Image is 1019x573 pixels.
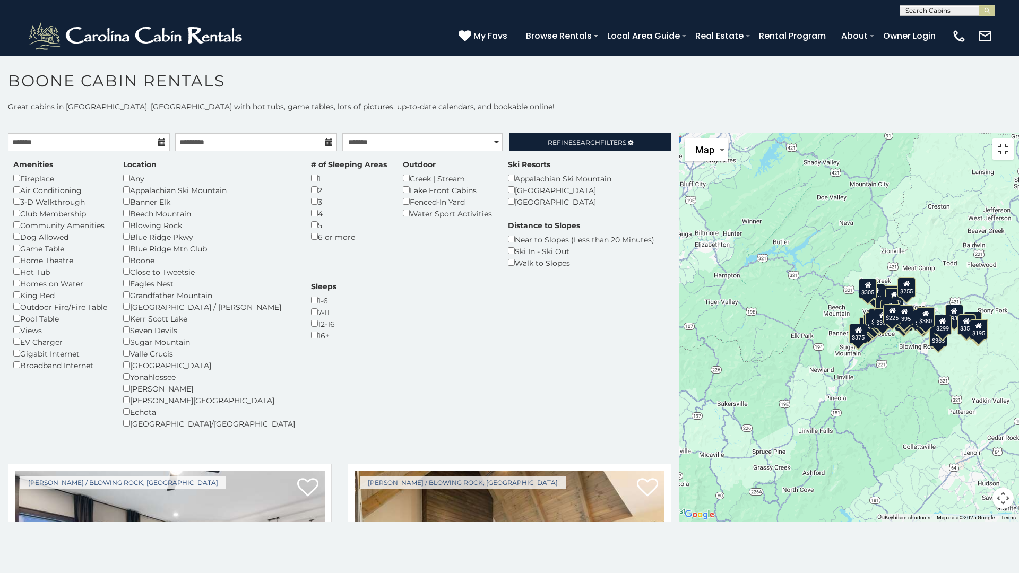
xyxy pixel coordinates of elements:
a: Local Area Guide [602,27,685,45]
div: 2 [311,184,387,196]
a: [PERSON_NAME] / Blowing Rock, [GEOGRAPHIC_DATA] [360,476,566,489]
div: Air Conditioning [13,184,107,196]
label: Distance to Slopes [508,220,580,231]
a: My Favs [459,29,510,43]
span: My Favs [473,29,507,42]
div: Eagles Nest [123,277,295,289]
div: 3-D Walkthrough [13,196,107,207]
div: $375 [849,324,867,344]
div: $200 [964,312,982,332]
a: Add to favorites [637,477,658,499]
button: Change map style [685,138,728,161]
a: Browse Rentals [521,27,597,45]
div: Views [13,324,107,336]
div: 3 [311,196,387,207]
div: 1 [311,172,387,184]
div: EV Charger [13,336,107,348]
div: [GEOGRAPHIC_DATA] [123,359,295,371]
label: Ski Resorts [508,159,550,170]
label: Sleeps [311,281,336,292]
a: Rental Program [754,27,831,45]
a: Terms (opens in new tab) [1001,515,1016,520]
div: Home Theatre [13,254,107,266]
img: White-1-2.png [27,20,247,52]
div: 4 [311,207,387,219]
div: Near to Slopes (Less than 20 Minutes) [508,233,654,245]
div: Broadband Internet [13,359,107,371]
div: Blue Ridge Mtn Club [123,242,295,254]
div: Any [123,172,295,184]
div: $451 [880,300,899,320]
button: Map camera controls [992,488,1014,509]
div: $305 [859,279,877,299]
div: $395 [895,305,913,325]
div: $299 [934,315,952,335]
span: Search [573,138,600,146]
div: 12-16 [311,318,336,329]
div: Lake Front Cabins [403,184,492,196]
div: Club Membership [13,207,107,219]
div: $349 [885,288,903,308]
div: Ski In - Ski Out [508,245,654,257]
label: Location [123,159,157,170]
div: $930 [945,305,963,325]
div: Close to Tweetsie [123,266,295,277]
div: [PERSON_NAME][GEOGRAPHIC_DATA] [123,394,295,406]
div: Creek | Stream [403,172,492,184]
label: Outdoor [403,159,436,170]
div: 6 or more [311,231,387,242]
div: $330 [859,317,877,337]
div: Fireplace [13,172,107,184]
a: RefineSearchFilters [509,133,671,151]
div: Gigabit Internet [13,348,107,359]
div: Blowing Rock [123,219,295,231]
div: $395 [874,309,892,329]
div: Community Amenities [13,219,107,231]
div: Sugar Mountain [123,336,295,348]
div: $355 [957,315,975,335]
label: Amenities [13,159,53,170]
div: Valle Crucis [123,348,295,359]
div: Game Table [13,242,107,254]
div: 1-6 [311,294,336,306]
div: Boone [123,254,295,266]
div: $195 [970,319,988,340]
div: Fenced-In Yard [403,196,492,207]
div: $380 [917,307,935,327]
div: Water Sport Activities [403,207,492,219]
label: # of Sleeping Areas [311,159,387,170]
div: [GEOGRAPHIC_DATA] / [PERSON_NAME] [123,301,295,312]
div: $255 [897,277,916,298]
div: Hot Tub [13,266,107,277]
img: mail-regular-white.png [978,29,992,44]
a: Add to favorites [297,477,318,499]
div: $635 [867,284,885,304]
div: Outdoor Fire/Fire Table [13,301,107,312]
div: $299 [913,309,931,329]
button: Toggle fullscreen view [992,138,1014,160]
img: Google [682,508,717,522]
div: $225 [883,304,901,324]
span: Map [695,144,714,155]
img: phone-regular-white.png [952,29,966,44]
div: $525 [970,319,988,339]
div: Grandfather Mountain [123,289,295,301]
div: $565 [883,285,901,306]
div: Dog Allowed [13,231,107,242]
div: Echota [123,406,295,418]
a: [PERSON_NAME] / Blowing Rock, [GEOGRAPHIC_DATA] [20,476,226,489]
div: [GEOGRAPHIC_DATA] [508,184,611,196]
div: Beech Mountain [123,207,295,219]
a: About [836,27,873,45]
div: Yonahlossee [123,371,295,383]
div: 7-11 [311,306,336,318]
div: King Bed [13,289,107,301]
div: Walk to Slopes [508,257,654,268]
div: [PERSON_NAME] [123,383,295,394]
a: Owner Login [878,27,941,45]
div: Pool Table [13,312,107,324]
div: Seven Devils [123,324,295,336]
button: Keyboard shortcuts [885,514,930,522]
div: Blue Ridge Pkwy [123,231,295,242]
div: Banner Elk [123,196,295,207]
